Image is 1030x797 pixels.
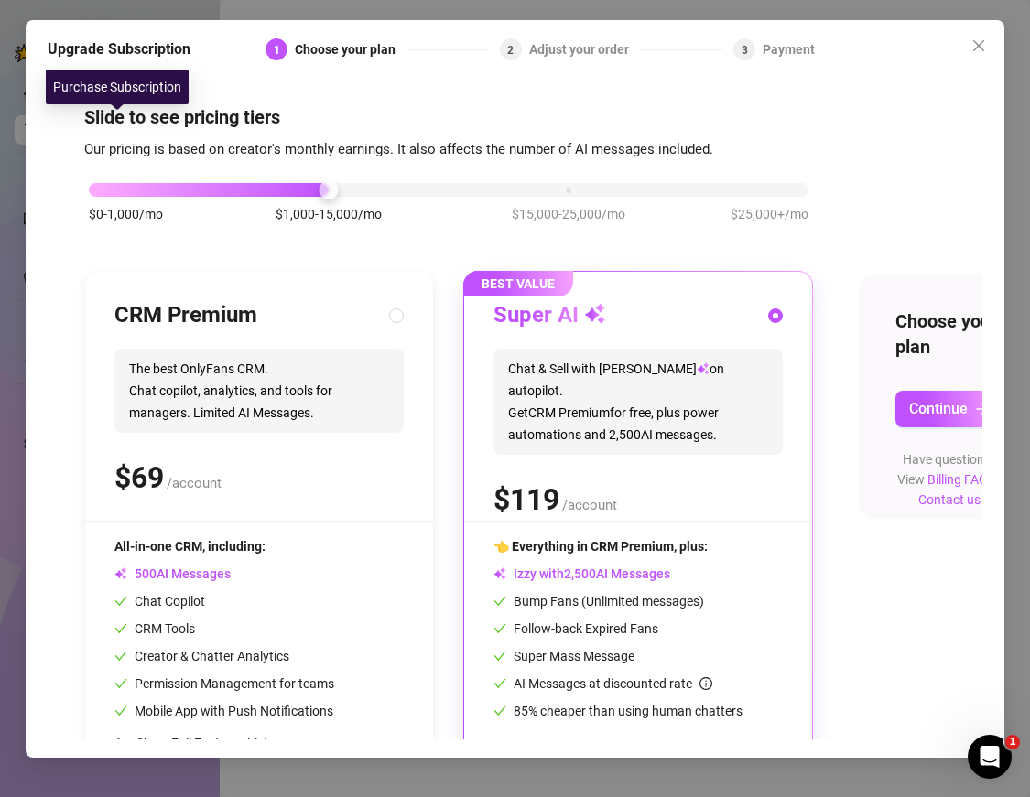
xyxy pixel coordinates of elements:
span: $1,000-15,000/mo [276,204,382,224]
span: 3 [742,43,748,56]
span: 1 [1005,735,1020,749]
span: Show Full Features List [136,736,268,750]
h4: Slide to see pricing tiers [84,103,946,129]
span: 2 [508,43,515,56]
span: AI Messages at discounted rate [514,676,712,691]
span: $ [114,460,164,495]
span: $15,000-25,000/mo [512,204,625,224]
span: Permission Management for teams [114,676,334,691]
span: /account [562,497,617,513]
span: Continue [909,400,968,417]
span: The best OnlyFans CRM. Chat copilot, analytics, and tools for managers. Limited AI Messages. [114,349,404,433]
span: Chat & Sell with [PERSON_NAME] on autopilot. Get CRM Premium for free, plus power automations and... [493,349,783,455]
h5: Upgrade Subscription [48,38,190,60]
h3: CRM Premium [114,301,257,330]
span: 👈 Everything in CRM Premium, plus: [493,539,708,554]
span: check [493,705,506,717]
div: Adjust your order [529,38,640,60]
span: Izzy with AI Messages [493,566,670,581]
span: check [114,595,127,608]
h4: Choose your plan [895,308,1003,360]
span: check [493,677,506,690]
span: Our pricing is based on creator's monthly earnings. It also affects the number of AI messages inc... [84,140,713,156]
span: AI Messages [114,566,231,581]
a: Billing FAQ [927,472,988,487]
span: 85% cheaper than using human chatters [493,704,743,718]
span: check [493,650,506,662]
span: check [114,705,127,717]
span: Close [964,38,993,53]
span: BEST VALUE [463,271,573,296]
span: close [971,38,986,53]
span: $0-1,000/mo [89,204,163,224]
span: check [114,677,127,690]
span: /account [167,475,222,491]
span: $ [493,482,559,517]
span: 1 [274,43,280,56]
button: Close [964,31,993,60]
span: Chat Copilot [114,594,205,609]
span: collapsed [114,737,125,748]
span: Creator & Chatter Analytics [114,649,289,663]
span: Follow-back Expired Fans [493,621,658,636]
span: Mobile App with Push Notifications [114,704,333,718]
div: Show Full Features List [114,721,404,764]
span: Have questions? View or [897,452,1003,507]
iframe: Intercom live chat [968,735,1012,779]
span: check [493,595,506,608]
span: check [114,650,127,662]
div: Choose your plan [296,38,407,60]
span: check [493,622,506,635]
span: CRM Tools [114,621,195,636]
span: info-circle [699,677,712,690]
span: Bump Fans (Unlimited messages) [493,594,704,609]
span: check [114,622,127,635]
span: Super Mass Message [493,649,634,663]
button: Continuearrow-right [895,391,1003,427]
a: Contact us [918,492,981,507]
div: Payment [764,38,816,60]
h3: Super AI [493,301,606,330]
span: arrow-right [975,402,990,416]
span: All-in-one CRM, including: [114,539,266,554]
span: $25,000+/mo [731,204,808,224]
